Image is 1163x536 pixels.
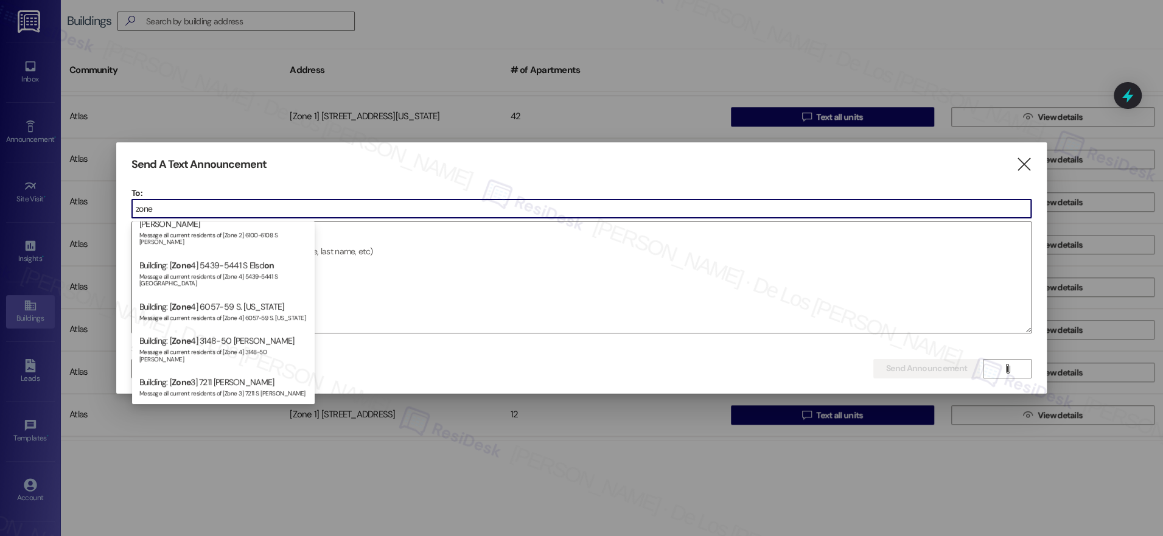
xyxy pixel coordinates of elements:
[264,260,274,271] span: on
[139,312,307,322] div: Message all current residents of [Zone 4] 6057-59 S. [US_STATE]
[139,270,307,287] div: Message all current residents of [Zone 4] 5439-5441 S [GEOGRAPHIC_DATA]
[172,260,190,271] span: Zone
[1015,158,1032,171] i: 
[873,359,980,378] button: Send Announcement
[1002,364,1011,374] i: 
[131,158,267,172] h3: Send A Text Announcement
[886,362,967,375] span: Send Announcement
[139,229,307,246] div: Message all current residents of [Zone 2] 6100-6108 S [PERSON_NAME]
[132,370,315,405] div: Building: [ 3] 7211 [PERSON_NAME]
[132,200,1031,218] input: Type to select the units, buildings, or communities you want to message. (e.g. 'Unit 1A', 'Buildi...
[172,377,190,388] span: Zone
[139,346,307,363] div: Message all current residents of [Zone 4] 3148-50 [PERSON_NAME]
[139,387,307,397] div: Message all current residents of [Zone 3] 7211 S [PERSON_NAME]
[132,294,315,329] div: Building: [ 4] 6057-59 S. [US_STATE]
[172,301,190,312] span: Zone
[132,329,315,370] div: Building: [ 4] 3148-50 [PERSON_NAME]
[172,335,190,346] span: Zone
[132,201,315,252] div: Building: [ 2] 6100-6108 S [PERSON_NAME]
[131,187,1032,199] p: To:
[132,253,315,294] div: Building: [ 4] 5439-5441 S Elsd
